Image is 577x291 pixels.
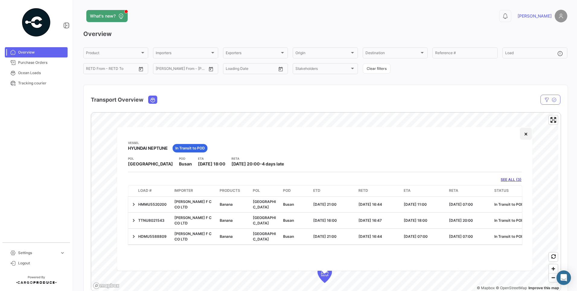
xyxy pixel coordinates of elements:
[313,202,336,206] span: [DATE] 21:00
[174,188,193,193] span: Importer
[86,10,128,22] button: What's new?
[359,188,368,193] span: RETD
[494,218,524,222] span: In Transit to POD
[86,52,140,56] span: Product
[156,67,164,72] input: From
[128,145,168,151] span: HYUNDAI NEPTUNE
[231,156,284,161] app-card-info-title: RETA
[179,161,192,167] span: Busan
[220,188,240,193] span: Products
[138,217,170,223] div: TTNU8021543
[5,47,68,57] a: Overview
[404,234,428,238] span: [DATE] 07:00
[276,64,285,74] button: Open calendar
[494,234,524,238] span: In Transit to POD
[206,64,215,74] button: Open calendar
[549,264,558,273] button: Zoom in
[93,282,120,289] a: Mapbox logo
[90,13,116,19] span: What's new?
[449,234,473,238] span: [DATE] 07:00
[313,234,336,238] span: [DATE] 21:00
[283,202,294,206] span: Busan
[449,218,473,222] span: [DATE] 20:00
[217,185,250,196] datatable-header-cell: Products
[447,185,492,196] datatable-header-cell: RETA
[401,185,447,196] datatable-header-cell: ETA
[128,156,173,161] app-card-info-title: POL
[494,188,509,193] span: Status
[99,67,123,72] input: To
[220,202,233,206] span: Banana
[365,52,419,56] span: Destination
[226,52,280,56] span: Exporters
[18,70,65,76] span: Ocean Loads
[83,30,567,38] h3: Overview
[477,286,495,290] a: Mapbox
[528,286,559,290] a: Map feedback
[238,67,263,72] input: To
[179,156,192,161] app-card-info-title: POD
[404,188,411,193] span: ETA
[148,96,157,103] button: Ocean
[138,188,152,193] span: Load #
[253,215,276,225] span: [GEOGRAPHIC_DATA]
[520,128,532,140] button: Close popup
[549,273,558,282] button: Zoom out
[555,10,567,22] img: placeholder-user.png
[231,161,260,166] span: [DATE] 20:00
[86,67,94,72] input: From
[494,202,524,206] span: In Transit to POD
[363,64,391,74] button: Clear filters
[492,185,530,196] datatable-header-cell: Status
[283,188,291,193] span: POD
[220,234,233,238] span: Banana
[549,116,558,124] button: Enter fullscreen
[18,260,65,266] span: Logout
[128,140,168,145] app-card-info-title: Vessel
[18,50,65,55] span: Overview
[518,13,552,19] span: [PERSON_NAME]
[359,234,382,238] span: [DATE] 16:44
[501,177,521,182] a: SEE ALL (3)
[253,231,276,241] span: [GEOGRAPHIC_DATA]
[136,185,172,196] datatable-header-cell: Load #
[404,218,427,222] span: [DATE] 18:00
[253,188,260,193] span: POL
[311,185,356,196] datatable-header-cell: ETD
[449,188,458,193] span: RETA
[18,250,57,256] span: Settings
[317,265,332,283] div: Map marker
[496,286,527,290] a: OpenStreetMap
[226,67,234,72] input: From
[21,7,51,38] img: powered-by.png
[18,80,65,86] span: Tracking courier
[138,234,170,239] div: HDMU5588809
[18,60,65,65] span: Purchase Orders
[359,202,382,206] span: [DATE] 16:44
[250,185,281,196] datatable-header-cell: POL
[198,161,225,166] span: [DATE] 18:00
[60,250,65,256] span: expand_more
[313,188,320,193] span: ETD
[128,161,173,167] span: [GEOGRAPHIC_DATA]
[262,161,284,166] span: 4 days late
[356,185,401,196] datatable-header-cell: RETD
[168,67,193,72] input: To
[174,215,212,225] span: [PERSON_NAME] F C CO LTD
[138,201,170,207] div: HMMU5520200
[136,64,145,74] button: Open calendar
[404,202,427,206] span: [DATE] 11:00
[91,96,143,104] h4: Transport Overview
[172,185,217,196] datatable-header-cell: Importer
[295,67,349,72] span: Stakeholders
[156,52,210,56] span: Importers
[313,218,337,222] span: [DATE] 16:00
[175,145,205,151] span: In Transit to POD
[283,218,294,222] span: Busan
[295,52,349,56] span: Origin
[359,218,382,222] span: [DATE] 16:47
[281,185,311,196] datatable-header-cell: POD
